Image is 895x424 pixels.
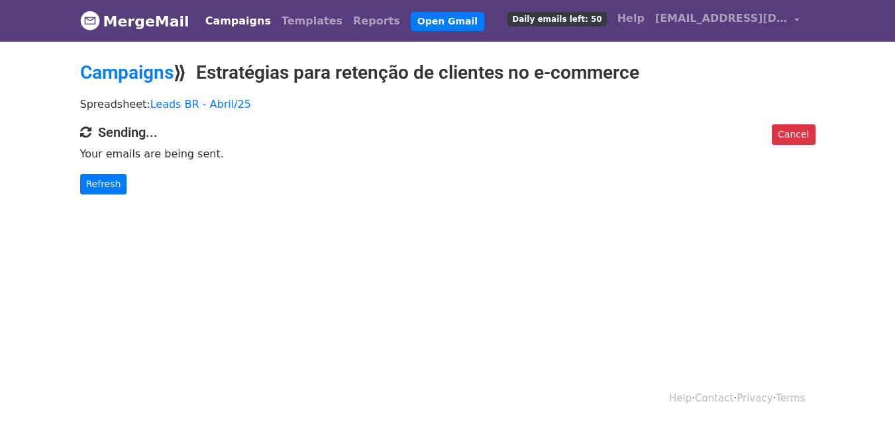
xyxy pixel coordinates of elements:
[507,12,606,26] span: Daily emails left: 50
[80,97,816,111] p: Spreadsheet:
[80,7,189,35] a: MergeMail
[150,98,251,110] a: Leads BR - Abril/25
[80,62,174,83] a: Campaigns
[612,5,650,32] a: Help
[502,5,611,32] a: Daily emails left: 50
[411,12,484,31] a: Open Gmail
[276,8,348,34] a: Templates
[650,5,805,36] a: [EMAIL_ADDRESS][DOMAIN_NAME]
[655,11,788,26] span: [EMAIL_ADDRESS][DOMAIN_NAME]
[80,124,816,140] h4: Sending...
[80,147,816,161] p: Your emails are being sent.
[80,174,127,194] a: Refresh
[737,392,772,404] a: Privacy
[80,62,816,84] h2: ⟫ Estratégias para retenção de clientes no e-commerce
[776,392,805,404] a: Terms
[772,124,815,145] a: Cancel
[695,392,733,404] a: Contact
[200,8,276,34] a: Campaigns
[80,11,100,30] img: MergeMail logo
[348,8,405,34] a: Reports
[669,392,692,404] a: Help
